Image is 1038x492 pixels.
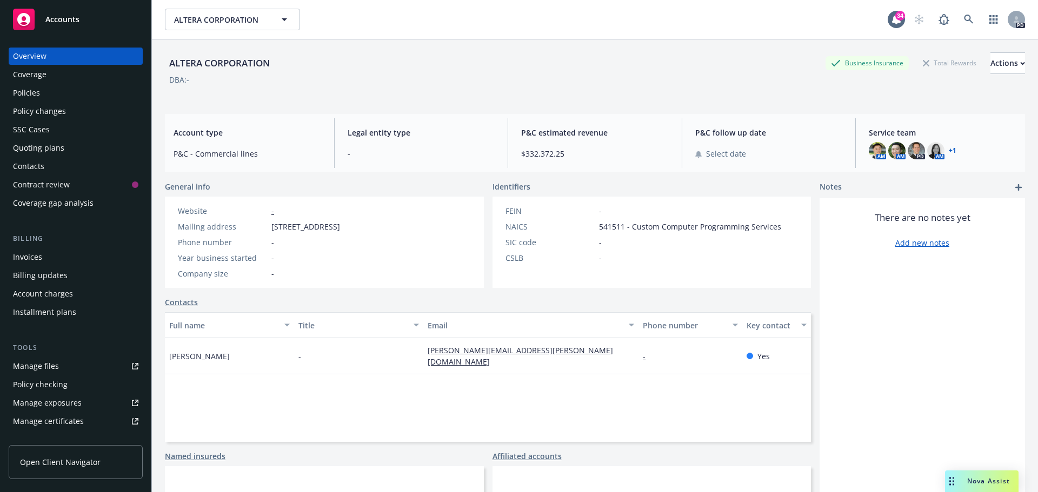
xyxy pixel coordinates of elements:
[945,470,959,492] div: Drag to move
[13,66,46,83] div: Coverage
[165,312,294,338] button: Full name
[13,194,94,212] div: Coverage gap analysis
[423,312,638,338] button: Email
[521,148,669,159] span: $332,372.25
[820,181,842,194] span: Notes
[826,56,909,70] div: Business Insurance
[298,351,301,362] span: -
[695,127,843,138] span: P&C follow up date
[505,252,595,264] div: CSLB
[271,252,274,264] span: -
[9,121,143,138] a: SSC Cases
[599,221,781,232] span: 541511 - Custom Computer Programming Services
[20,456,101,468] span: Open Client Navigator
[13,431,64,448] div: Manage BORs
[178,205,267,217] div: Website
[165,56,274,70] div: ALTERA CORPORATION
[927,142,944,159] img: photo
[9,267,143,284] a: Billing updates
[643,351,654,361] a: -
[9,342,143,353] div: Tools
[908,9,930,30] a: Start snowing
[294,312,423,338] button: Title
[271,221,340,232] span: [STREET_ADDRESS]
[1012,181,1025,194] a: add
[13,394,82,412] div: Manage exposures
[967,476,1010,486] span: Nova Assist
[9,66,143,83] a: Coverage
[271,206,274,216] a: -
[505,221,595,232] div: NAICS
[13,103,66,120] div: Policy changes
[13,248,42,266] div: Invoices
[169,320,278,331] div: Full name
[9,358,143,375] a: Manage files
[888,142,906,159] img: photo
[9,139,143,157] a: Quoting plans
[13,158,44,175] div: Contacts
[521,127,669,138] span: P&C estimated revenue
[271,237,274,248] span: -
[13,139,64,157] div: Quoting plans
[599,252,602,264] span: -
[165,296,198,308] a: Contacts
[165,450,225,462] a: Named insureds
[9,394,143,412] span: Manage exposures
[174,14,268,25] span: ALTERA CORPORATION
[9,233,143,244] div: Billing
[869,142,886,159] img: photo
[895,237,949,248] a: Add new notes
[949,147,956,154] a: +1
[9,103,143,120] a: Policy changes
[9,248,143,266] a: Invoices
[599,205,602,217] span: -
[178,237,267,248] div: Phone number
[505,237,595,248] div: SIC code
[747,320,795,331] div: Key contact
[13,285,73,302] div: Account charges
[945,470,1019,492] button: Nova Assist
[9,376,143,393] a: Policy checking
[643,320,726,331] div: Phone number
[13,48,46,65] div: Overview
[493,181,530,192] span: Identifiers
[348,127,495,138] span: Legal entity type
[178,252,267,264] div: Year business started
[45,15,79,24] span: Accounts
[428,345,613,367] a: [PERSON_NAME][EMAIL_ADDRESS][PERSON_NAME][DOMAIN_NAME]
[165,181,210,192] span: General info
[178,221,267,232] div: Mailing address
[298,320,407,331] div: Title
[706,148,746,159] span: Select date
[13,376,68,393] div: Policy checking
[9,48,143,65] a: Overview
[174,127,321,138] span: Account type
[9,413,143,430] a: Manage certificates
[13,176,70,193] div: Contract review
[165,9,300,30] button: ALTERA CORPORATION
[990,53,1025,73] div: Actions
[174,148,321,159] span: P&C - Commercial lines
[9,158,143,175] a: Contacts
[13,121,50,138] div: SSC Cases
[13,267,68,284] div: Billing updates
[13,84,40,102] div: Policies
[13,413,84,430] div: Manage certificates
[908,142,925,159] img: photo
[9,285,143,302] a: Account charges
[13,358,59,375] div: Manage files
[505,205,595,217] div: FEIN
[869,127,1016,138] span: Service team
[990,52,1025,74] button: Actions
[933,9,955,30] a: Report a Bug
[169,74,189,85] div: DBA: -
[348,148,495,159] span: -
[757,351,770,362] span: Yes
[742,312,811,338] button: Key contact
[428,320,622,331] div: Email
[9,84,143,102] a: Policies
[638,312,742,338] button: Phone number
[271,268,274,279] span: -
[178,268,267,279] div: Company size
[958,9,980,30] a: Search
